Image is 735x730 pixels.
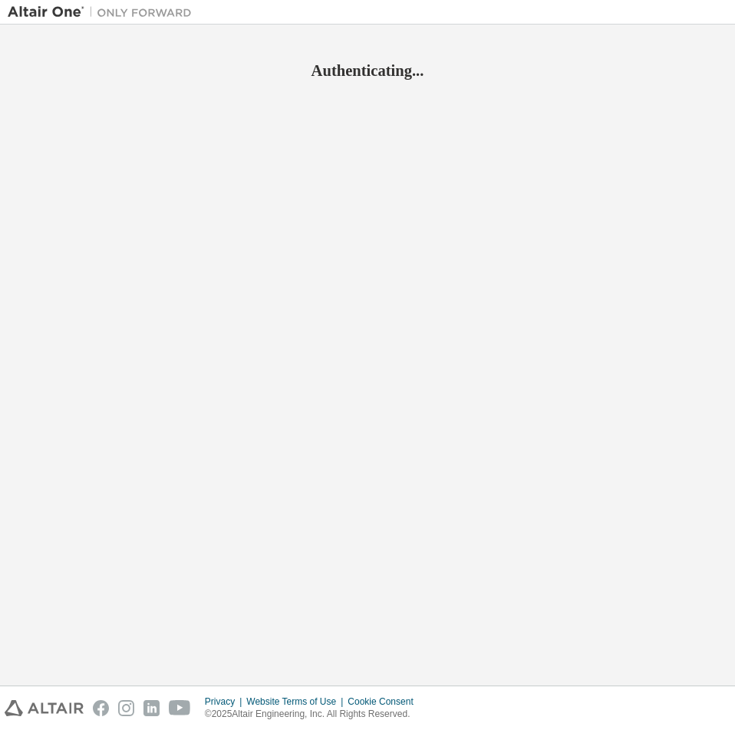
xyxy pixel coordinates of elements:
[348,695,422,708] div: Cookie Consent
[5,700,84,716] img: altair_logo.svg
[205,695,246,708] div: Privacy
[118,700,134,716] img: instagram.svg
[205,708,423,721] p: © 2025 Altair Engineering, Inc. All Rights Reserved.
[143,700,160,716] img: linkedin.svg
[93,700,109,716] img: facebook.svg
[8,61,727,81] h2: Authenticating...
[169,700,191,716] img: youtube.svg
[8,5,199,20] img: Altair One
[246,695,348,708] div: Website Terms of Use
